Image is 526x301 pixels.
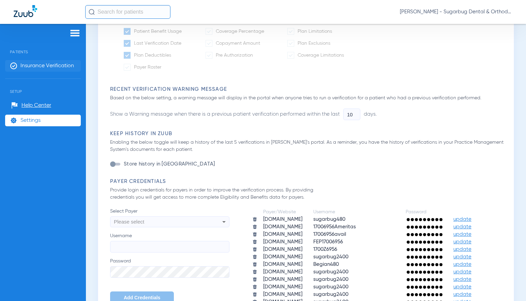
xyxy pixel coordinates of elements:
span: 17006956avail [313,232,346,237]
td: [DOMAIN_NAME] [258,224,307,230]
h3: Payer Credentials [110,178,505,185]
img: Zuub Logo [14,5,37,17]
td: [DOMAIN_NAME] [258,216,307,223]
span: Coverage Limitations [298,53,344,58]
span: update [453,224,471,229]
span: update [453,292,471,297]
h3: Recent Verification Warning Message [110,86,505,93]
a: Help Center [11,102,51,109]
td: [DOMAIN_NAME] [258,239,307,245]
span: Setup [5,79,81,94]
td: Username [308,209,400,215]
td: [DOMAIN_NAME] [258,231,307,238]
input: Username [110,241,229,253]
td: Password [401,209,448,215]
img: trash.svg [252,284,257,289]
img: trash.svg [252,239,257,244]
input: Password [110,266,229,278]
li: Show a Warning message when there is a previous patient verification performed within the last days. [110,109,377,120]
img: trash.svg [252,232,257,237]
label: Password [110,258,229,278]
td: [DOMAIN_NAME] [258,261,307,268]
span: Add Credentials [124,295,160,300]
span: update [453,239,471,244]
span: Payer Roster [134,65,161,70]
span: Pre Authorization [216,53,253,58]
span: Patients [5,39,81,54]
img: trash.svg [252,224,257,229]
label: Username [110,232,229,253]
span: Insurance Verification [20,62,74,69]
td: [DOMAIN_NAME] [258,291,307,298]
span: Settings [20,117,41,124]
td: [DOMAIN_NAME] [258,284,307,290]
td: [DOMAIN_NAME] [258,269,307,275]
input: Search for patients [85,5,170,19]
span: update [453,254,471,259]
td: [DOMAIN_NAME] [258,246,307,253]
span: 17006956Ameritas [313,224,356,229]
img: trash.svg [252,247,257,252]
span: Patient Benefit Usage [134,29,182,34]
span: sugarbug2400 [313,292,348,297]
img: trash.svg [252,254,257,259]
span: sugarbug2400 [313,269,348,274]
span: Help Center [21,102,51,109]
span: Begian480 [313,262,339,267]
img: trash.svg [252,277,257,282]
span: Last Verification Date [134,41,181,46]
span: update [453,262,471,267]
label: Store history in [GEOGRAPHIC_DATA] [122,161,215,168]
img: trash.svg [252,269,257,274]
span: [PERSON_NAME] - Sugarbug Dental & Orthodontics [400,9,512,15]
span: update [453,247,471,252]
span: Plan Exclusions [298,41,330,46]
span: Plan Limitations [298,29,332,34]
span: FEP17006956 [313,239,343,244]
iframe: Chat Widget [492,268,526,301]
p: Provide login credentials for payers in order to improve the verification process. By providing c... [110,187,327,201]
span: Plan Deductibles [134,53,171,58]
td: [DOMAIN_NAME] [258,254,307,260]
td: Payer/Website [258,209,307,215]
td: [DOMAIN_NAME] [258,276,307,283]
img: trash.svg [252,292,257,297]
span: Select Payer [110,208,229,215]
span: update [453,269,471,274]
span: Please select [114,219,144,225]
img: Search Icon [89,9,95,15]
span: update [453,284,471,289]
img: trash.svg [252,262,257,267]
span: Coverage Percentage [216,29,264,34]
span: sugarbug2400 [313,277,348,282]
span: 1700Z6956 [313,247,337,252]
span: sugarbug2400 [313,284,348,289]
h3: Keep History in Zuub [110,130,505,137]
p: Based on the below setting, a warning message will display in the portal when anyone tries to run... [110,95,505,102]
span: update [453,217,471,222]
span: update [453,232,471,237]
img: trash.svg [252,217,257,222]
p: Enabling the below toggle will keep a history of the last 5 verifications in [PERSON_NAME]'s port... [110,139,505,153]
span: sugarbug480 [313,217,345,222]
img: hamburger-icon [70,29,80,37]
span: sugarbug2400 [313,254,348,259]
span: update [453,277,471,282]
span: Copayment Amount [216,41,260,46]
